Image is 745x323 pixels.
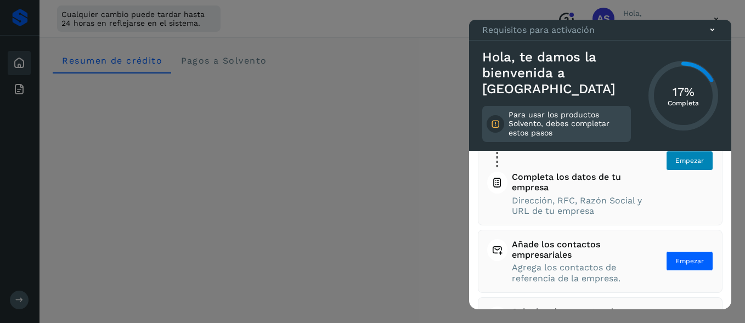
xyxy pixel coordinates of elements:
button: Autoriza con clave CIECInicia la relación comercial y estudio para productos financieros Solvento... [487,105,713,216]
p: Completa [668,99,699,107]
button: Empezar [666,251,713,271]
div: Requisitos para activación [469,20,731,41]
button: Añade los contactos empresarialesAgrega los contactos de referencia de la empresa.Empezar [487,239,713,284]
h3: Hola, te damos la bienvenida a [GEOGRAPHIC_DATA] [482,49,631,97]
span: Dirección, RFC, Razón Social y URL de tu empresa [512,195,645,216]
span: Empezar [675,156,704,166]
button: Empezar [666,151,713,171]
span: Añade los contactos empresariales [512,239,645,260]
span: Agrega los contactos de referencia de la empresa. [512,262,645,283]
span: Completa los datos de tu empresa [512,172,645,192]
p: Requisitos para activación [482,25,595,35]
h3: 17% [668,84,699,99]
span: Empezar [675,256,704,266]
p: Para usar los productos Solvento, debes completar estos pasos [509,110,627,138]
